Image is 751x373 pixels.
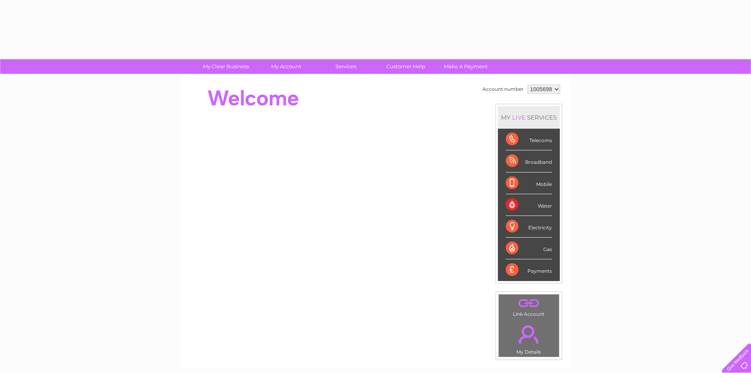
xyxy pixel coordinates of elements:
[498,319,559,357] td: My Details
[506,259,552,281] div: Payments
[194,59,259,74] a: My Clear Business
[481,82,526,96] td: Account number
[511,114,527,121] div: LIVE
[506,194,552,216] div: Water
[313,59,378,74] a: Services
[433,59,498,74] a: Make A Payment
[498,106,560,129] div: MY SERVICES
[506,129,552,150] div: Telecoms
[501,321,557,348] a: .
[373,59,438,74] a: Customer Help
[506,238,552,259] div: Gas
[506,172,552,194] div: Mobile
[501,296,557,310] a: .
[253,59,319,74] a: My Account
[506,150,552,172] div: Broadband
[506,216,552,238] div: Electricity
[498,294,559,319] td: Link Account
